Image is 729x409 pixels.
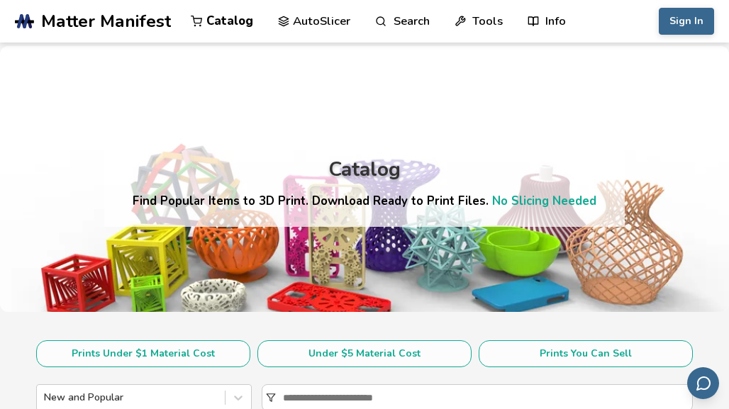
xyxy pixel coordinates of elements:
[36,340,250,367] button: Prints Under $1 Material Cost
[41,11,171,31] span: Matter Manifest
[687,367,719,399] button: Send feedback via email
[328,159,401,181] div: Catalog
[44,392,47,403] input: New and Popular
[659,8,714,35] button: Sign In
[479,340,693,367] button: Prints You Can Sell
[133,193,596,209] h4: Find Popular Items to 3D Print. Download Ready to Print Files.
[492,193,596,209] a: No Slicing Needed
[257,340,472,367] button: Under $5 Material Cost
